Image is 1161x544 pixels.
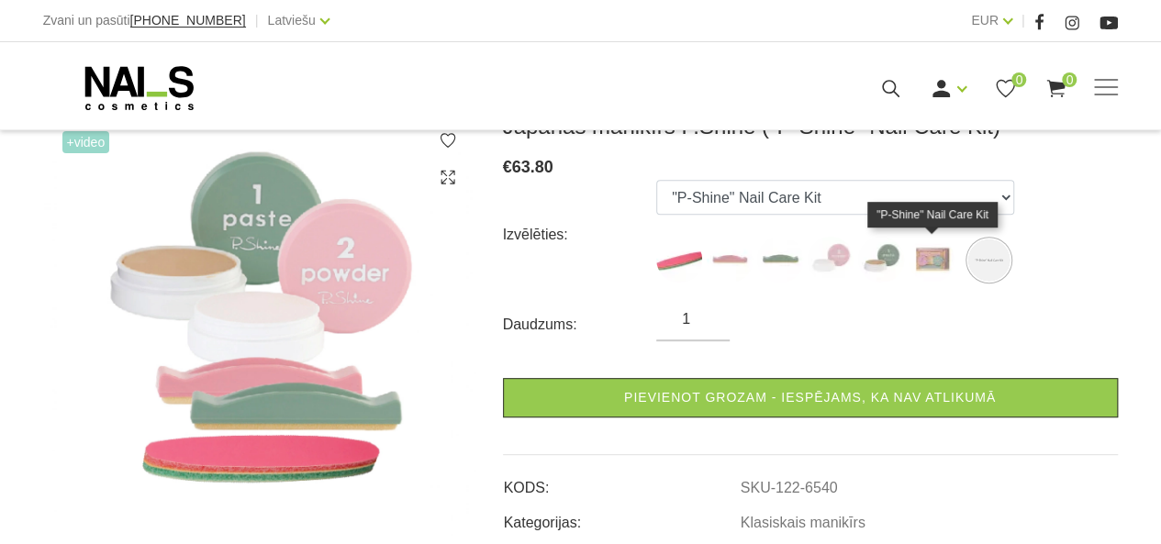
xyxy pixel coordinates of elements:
div: Daudzums: [503,310,657,339]
a: SKU-122-6540 [741,480,838,496]
a: 0 [994,77,1017,100]
img: ... [858,237,904,283]
label: Nav atlikumā [968,239,1010,281]
span: [PHONE_NUMBER] [130,13,246,28]
img: ... [757,237,803,283]
td: Kategorijas: [503,499,740,534]
span: 0 [1011,72,1026,87]
img: ... [909,237,954,283]
a: [PHONE_NUMBER] [130,14,246,28]
a: EUR [971,9,999,31]
img: Japānas manikīrs P.Shine ("P-Shine" Nail Care Kit) [968,239,1010,281]
td: KODS: [503,464,740,499]
span: € [503,158,512,176]
a: Latviešu [268,9,316,31]
a: Pievienot grozam [503,378,1118,417]
div: Zvani un pasūti [43,9,246,32]
img: Japānas manikīrs P.Shine [44,113,475,535]
img: ... [808,237,854,283]
span: | [1021,9,1025,32]
img: ... [707,237,753,283]
span: 63.80 [512,158,553,176]
a: Klasiskais manikīrs [741,515,865,531]
img: ... [656,237,702,283]
span: +Video [62,131,110,153]
span: | [255,9,259,32]
div: Izvēlēties: [503,220,657,250]
a: 0 [1044,77,1067,100]
span: 0 [1062,72,1077,87]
